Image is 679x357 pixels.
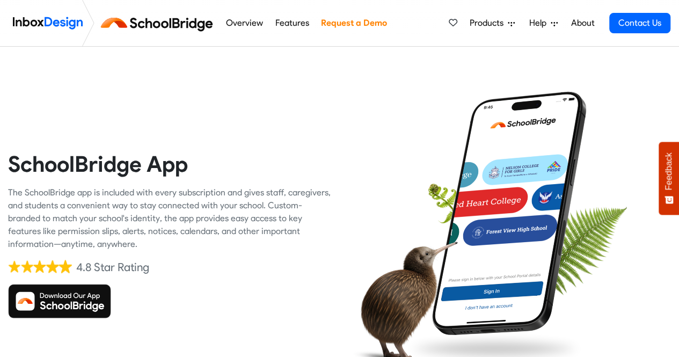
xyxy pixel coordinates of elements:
a: Request a Demo [318,12,390,34]
a: Overview [223,12,266,34]
a: Help [525,12,562,34]
div: 4.8 Star Rating [76,259,149,275]
img: schoolbridge logo [99,10,220,36]
heading: SchoolBridge App [8,150,332,178]
img: phone.png [425,91,595,336]
a: About [568,12,597,34]
a: Products [465,12,519,34]
a: Features [272,12,312,34]
span: Products [470,17,508,30]
img: Download SchoolBridge App [8,284,111,318]
a: Contact Us [609,13,670,33]
span: Feedback [664,152,674,190]
button: Feedback - Show survey [659,142,679,215]
div: The SchoolBridge app is included with every subscription and gives staff, caregivers, and student... [8,186,332,251]
span: Help [529,17,551,30]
